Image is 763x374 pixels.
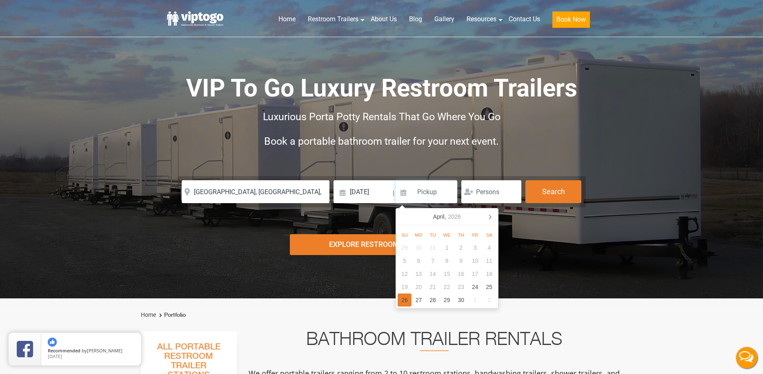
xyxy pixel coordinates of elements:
div: 23 [454,280,468,293]
input: Pickup [396,180,458,203]
div: 26 [398,293,412,307]
div: 3 [468,241,483,254]
div: 14 [426,267,440,280]
div: 29 [440,293,454,307]
span: Recommended [48,347,80,354]
div: 13 [412,267,426,280]
span: [DATE] [48,353,62,359]
div: 10 [468,254,483,267]
a: Gallery [428,10,460,28]
a: Contact Us [503,10,546,28]
span: VIP To Go Luxury Restroom Trailers [186,74,577,103]
div: 31 [426,241,440,254]
div: 22 [440,280,454,293]
input: Delivery [334,180,392,203]
a: Book Now [546,10,596,33]
input: Persons [461,180,521,203]
a: Blog [403,10,428,28]
a: About Us [365,10,403,28]
div: 9 [454,254,468,267]
img: Review Rating [17,341,33,357]
div: Mo [412,230,426,240]
div: 27 [412,293,426,307]
span: [PERSON_NAME] [87,347,122,354]
div: 4 [482,241,496,254]
div: Explore Restroom Trailers [290,234,473,255]
button: Book Now [552,11,590,28]
div: 17 [468,267,483,280]
a: Home [272,10,302,28]
div: Tu [426,230,440,240]
div: 5 [398,254,412,267]
div: Fr [468,230,483,240]
div: Th [454,230,468,240]
div: 15 [440,267,454,280]
div: 1 [468,293,483,307]
span: Luxurious Porta Potty Rentals That Go Where You Go [263,111,501,123]
div: 2 [482,293,496,307]
div: 16 [454,267,468,280]
div: 12 [398,267,412,280]
a: Home [141,311,156,318]
img: thumbs up icon [48,338,57,347]
div: 19 [398,280,412,293]
h2: Bathroom Trailer Rentals [248,331,621,351]
div: 2 [454,241,468,254]
span: Book a portable bathroom trailer for your next event. [264,135,499,147]
div: 25 [482,280,496,293]
div: 30 [454,293,468,307]
span: | [393,180,394,206]
i: 2026 [448,212,461,222]
div: 21 [426,280,440,293]
div: Sa [482,230,496,240]
div: 11 [482,254,496,267]
div: 24 [468,280,483,293]
input: Where do you need your restroom? [182,180,329,203]
div: 6 [412,254,426,267]
a: Restroom Trailers [302,10,365,28]
a: Resources [460,10,503,28]
div: We [440,230,454,240]
div: 20 [412,280,426,293]
div: 8 [440,254,454,267]
div: Su [398,230,412,240]
div: 30 [412,241,426,254]
div: 18 [482,267,496,280]
div: April, [430,210,464,223]
li: Portfolio [157,310,186,320]
div: 1 [440,241,454,254]
div: 7 [426,254,440,267]
div: 28 [426,293,440,307]
button: Search [525,180,581,203]
button: Live Chat [730,341,763,374]
span: by [48,348,135,354]
div: 29 [398,241,412,254]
